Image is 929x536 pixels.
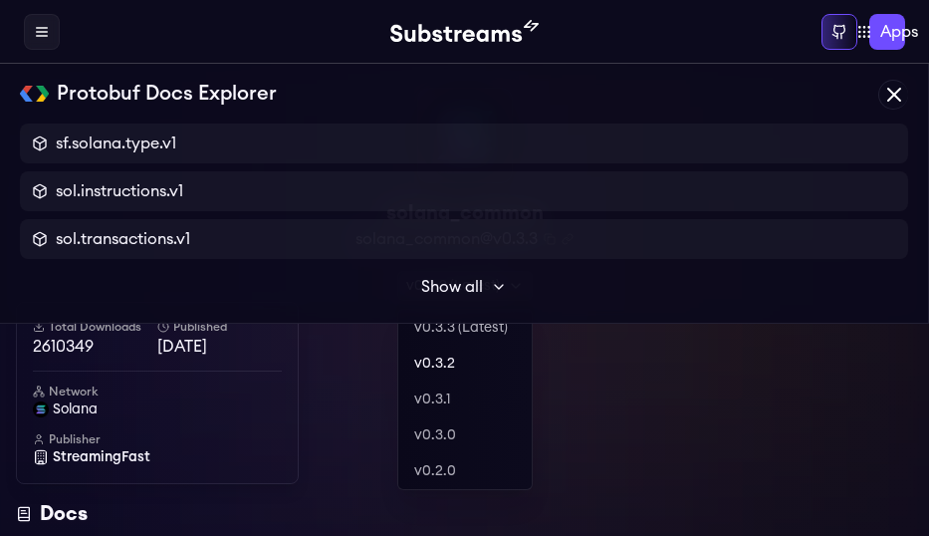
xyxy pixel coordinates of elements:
h6: Publisher [33,431,282,447]
img: Substream's logo [390,20,538,44]
span: Apps [880,20,918,44]
span: [DATE] [157,335,282,359]
span: sol.transactions.v1 [56,227,190,251]
span: Show all [421,275,483,299]
h6: Published [157,319,282,335]
a: solana [33,400,282,419]
div: Docs [16,500,299,528]
button: Show all [20,267,908,307]
a: v0.3.0 [398,417,532,453]
img: Protobuf [20,86,49,102]
span: StreamingFast [53,447,150,467]
img: solana [33,402,49,417]
h2: Protobuf Docs Explorer [57,80,277,108]
a: v0.3.3 (Latest) [398,310,532,346]
span: solana [53,400,98,419]
a: StreamingFast [33,447,282,467]
a: v0.3.1 [398,382,532,417]
span: sol.instructions.v1 [56,179,183,203]
h6: Network [33,384,282,400]
span: 2610349 [33,335,157,359]
h6: Total Downloads [33,319,157,335]
a: v0.2.0 [398,453,532,489]
a: v0.3.2 [398,346,532,382]
span: sf.solana.type.v1 [56,132,176,155]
